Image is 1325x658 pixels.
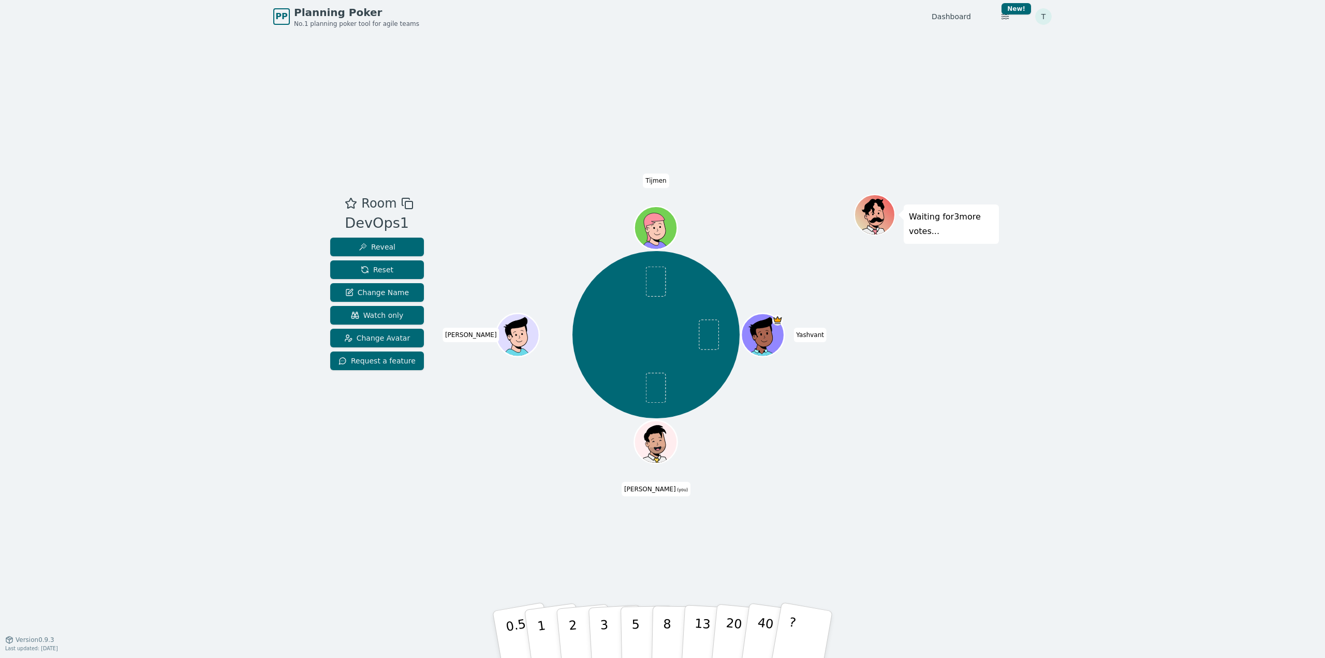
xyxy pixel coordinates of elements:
span: Change Avatar [344,333,410,343]
span: No.1 planning poker tool for agile teams [294,20,419,28]
p: Waiting for 3 more votes... [909,210,994,239]
div: New! [1002,3,1031,14]
button: T [1035,8,1052,25]
span: Reset [361,265,393,275]
span: Change Name [345,287,409,298]
a: Dashboard [932,11,971,22]
a: PPPlanning PokerNo.1 planning poker tool for agile teams [273,5,419,28]
span: Version 0.9.3 [16,636,54,644]
button: Change Avatar [330,329,424,347]
span: Yashvant is the host [772,315,783,326]
button: New! [996,7,1014,26]
span: Request a feature [338,356,416,366]
button: Version0.9.3 [5,636,54,644]
div: DevOps1 [345,213,413,234]
button: Reveal [330,238,424,256]
span: Reveal [359,242,395,252]
span: Click to change your name [443,328,499,342]
span: Click to change your name [643,173,669,188]
span: Last updated: [DATE] [5,646,58,651]
span: Click to change your name [622,481,690,496]
button: Change Name [330,283,424,302]
span: Click to change your name [793,328,827,342]
span: Watch only [351,310,404,320]
button: Add as favourite [345,194,357,213]
span: Room [361,194,396,213]
button: Reset [330,260,424,279]
button: Watch only [330,306,424,325]
span: PP [275,10,287,23]
button: Request a feature [330,352,424,370]
span: (you) [676,487,688,492]
span: Planning Poker [294,5,419,20]
button: Click to change your avatar [636,421,676,462]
